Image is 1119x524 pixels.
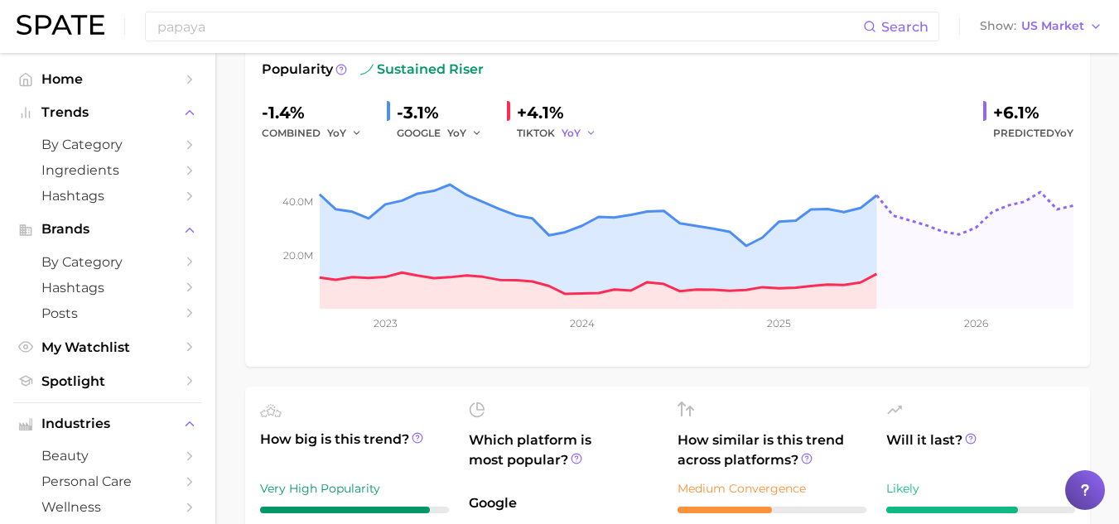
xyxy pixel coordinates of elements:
[678,430,866,470] span: How similar is this trend across platforms?
[156,12,863,41] input: Search here for a brand, industry, or ingredient
[886,507,1075,513] div: 7 / 10
[260,430,449,470] span: How big is this trend?
[993,99,1073,126] div: +6.1%
[447,123,483,143] button: YoY
[13,132,202,157] a: by Category
[260,507,449,513] div: 9 / 10
[569,317,594,329] tspan: 2024
[881,19,928,35] span: Search
[360,60,484,79] span: sustained riser
[41,416,174,431] span: Industries
[976,16,1107,37] button: ShowUS Market
[41,137,174,152] span: by Category
[360,63,374,76] img: sustained riser
[1021,22,1084,31] span: US Market
[469,493,658,513] span: Google
[517,99,608,126] div: +4.1%
[260,478,449,498] div: Very High Popularity
[469,430,658,485] span: Which platform is most popular?
[41,339,174,355] span: My Watchlist
[262,123,374,143] div: combined
[562,123,597,143] button: YoY
[767,317,791,329] tspan: 2025
[13,443,202,469] a: beauty
[373,317,397,329] tspan: 2023
[41,254,174,270] span: by Category
[562,126,581,140] span: YoY
[1054,127,1073,139] span: YoY
[41,474,174,489] span: personal care
[397,99,494,126] div: -3.1%
[13,334,202,360] a: My Watchlist
[41,105,174,120] span: Trends
[41,71,174,87] span: Home
[13,217,202,242] button: Brands
[886,430,1075,470] span: Will it last?
[13,66,202,92] a: Home
[397,123,494,143] div: GOOGLE
[678,478,866,498] div: Medium Convergence
[17,15,104,35] img: SPATE
[886,478,1075,498] div: Likely
[41,188,174,204] span: Hashtags
[13,275,202,300] a: Hashtags
[41,499,174,515] span: wellness
[262,99,374,126] div: -1.4%
[447,126,466,140] span: YoY
[13,183,202,209] a: Hashtags
[41,162,174,178] span: Ingredients
[41,305,174,321] span: Posts
[41,222,174,237] span: Brands
[41,280,174,296] span: Hashtags
[13,368,202,394] a: Spotlight
[980,22,1016,31] span: Show
[327,126,346,140] span: YoY
[13,494,202,520] a: wellness
[13,249,202,275] a: by Category
[262,60,333,79] span: Popularity
[963,317,987,329] tspan: 2026
[41,373,174,389] span: Spotlight
[993,123,1073,143] span: Predicted
[13,157,202,183] a: Ingredients
[13,100,202,125] button: Trends
[13,411,202,436] button: Industries
[327,123,363,143] button: YoY
[13,469,202,494] a: personal care
[678,507,866,513] div: 5 / 10
[517,123,608,143] div: TIKTOK
[41,448,174,464] span: beauty
[13,300,202,326] a: Posts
